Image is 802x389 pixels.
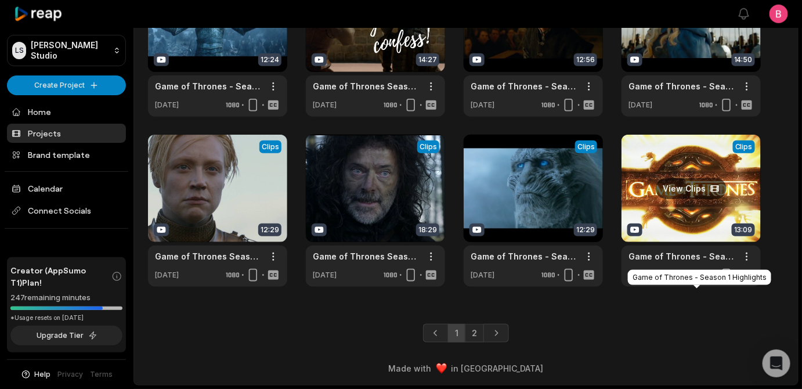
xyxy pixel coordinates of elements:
[313,250,420,262] a: Game of Thrones Season 1 All Fights and Battles Scenes
[7,102,126,121] a: Home
[155,250,262,262] a: Game of Thrones Season 2 All fights and Battles Scenes
[471,80,577,92] a: Game of Thrones - Season 4 - Top 10 Moments
[58,369,84,380] a: Privacy
[7,179,126,198] a: Calendar
[144,362,787,374] div: Made with in [GEOGRAPHIC_DATA]
[155,80,262,92] a: Game of Thrones - Season 5 - Top 10 Moments
[471,250,577,262] a: Game of Thrones - Season 2 - Top 10 Moments
[483,324,509,343] a: Next page
[10,314,122,322] div: *Usage resets on [DATE]
[423,324,509,343] ul: Pagination
[436,363,447,374] img: heart emoji
[35,369,51,380] span: Help
[628,250,735,262] a: Game of Thrones - Season 1 Highlights
[423,324,449,343] a: Previous page
[7,145,126,164] a: Brand template
[313,80,420,92] a: Game of Thrones Season 4 All fights and Battles Scenes
[10,264,111,289] span: Creator (AppSumo T1) Plan!
[20,369,51,380] button: Help
[7,124,126,143] a: Projects
[31,40,109,61] p: [PERSON_NAME] Studio
[465,324,484,343] a: Page 2
[628,270,771,285] div: Game of Thrones - Season 1 Highlights
[12,42,26,59] div: LS
[10,326,122,345] button: Upgrade Tier
[448,324,465,343] a: Page 1 is your current page
[10,292,122,304] div: 247 remaining minutes
[91,369,113,380] a: Terms
[628,80,735,92] a: Game of Thrones - Season 3 - Top 10 Moments
[7,200,126,221] span: Connect Socials
[763,350,790,377] div: Open Intercom Messenger
[7,75,126,95] button: Create Project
